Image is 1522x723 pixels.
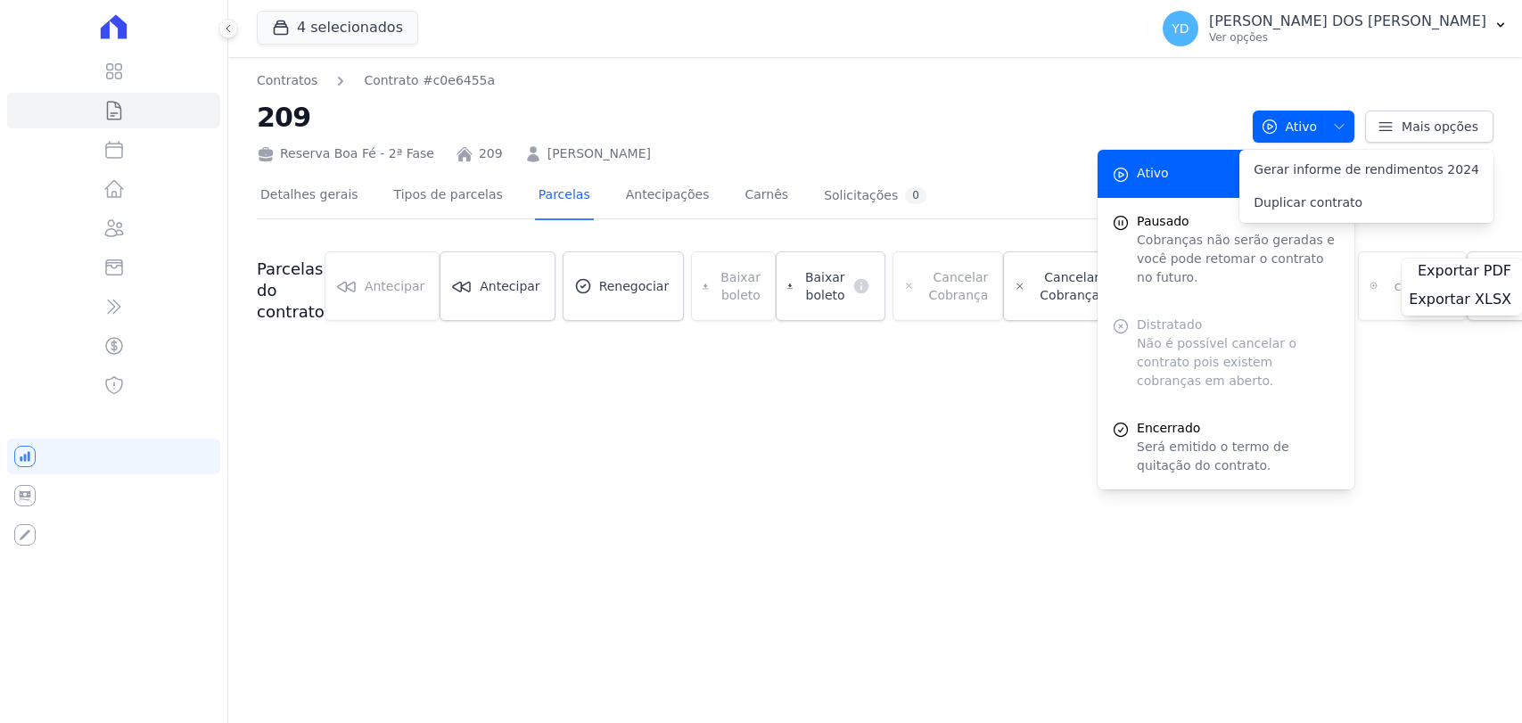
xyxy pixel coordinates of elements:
span: Ativo [1137,164,1169,183]
span: Antecipar [480,277,539,295]
h2: 209 [257,97,1238,137]
p: Ver opções [1209,30,1486,45]
span: Exportar XLSX [1409,291,1511,308]
a: Cancelar Cobrança [1003,251,1115,321]
a: Solicitações0 [820,173,930,220]
a: Contratos [257,71,317,90]
button: Ativo [1253,111,1355,143]
a: Contrato #c0e6455a [364,71,495,90]
p: Cobranças não serão geradas e você pode retomar o contrato no futuro. [1137,231,1340,287]
nav: Breadcrumb [257,71,1238,90]
span: Encerrado [1137,419,1340,438]
button: YD [PERSON_NAME] DOS [PERSON_NAME] Ver opções [1148,4,1522,53]
div: 0 [905,187,926,204]
a: Baixar boleto [776,251,885,321]
a: Carnês [741,173,792,220]
a: Exportar XLSX [1409,291,1515,312]
span: Cancelar Cobrança [1032,268,1099,304]
span: YD [1172,22,1189,35]
a: Antecipar [440,251,555,321]
span: Mais opções [1402,118,1478,136]
button: Pausado Cobranças não serão geradas e você pode retomar o contrato no futuro. [1098,198,1354,301]
div: Reserva Boa Fé - 2ª Fase [257,144,434,163]
a: Detalhes gerais [257,173,362,220]
span: Exportar PDF [1418,262,1511,280]
span: Renegociar [599,277,670,295]
a: [PERSON_NAME] [547,144,651,163]
a: Mais opções [1365,111,1493,143]
p: [PERSON_NAME] DOS [PERSON_NAME] [1209,12,1486,30]
a: Renegociar [563,251,685,321]
a: 209 [479,144,503,163]
a: Encerrado Será emitido o termo de quitação do contrato. [1098,405,1354,489]
span: Baixar boleto [800,268,844,304]
span: Ativo [1261,111,1318,143]
a: Gerar informe de rendimentos 2024 [1239,153,1493,186]
h3: Parcelas do contrato [257,259,325,323]
a: Parcelas [535,173,594,220]
p: Será emitido o termo de quitação do contrato. [1137,438,1340,475]
a: Tipos de parcelas [391,173,506,220]
nav: Breadcrumb [257,71,495,90]
button: 4 selecionados [257,11,418,45]
span: Pausado [1137,212,1340,231]
div: Solicitações [824,187,926,204]
a: Exportar PDF [1418,262,1515,283]
a: Duplicar contrato [1239,186,1493,219]
a: Antecipações [622,173,713,220]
